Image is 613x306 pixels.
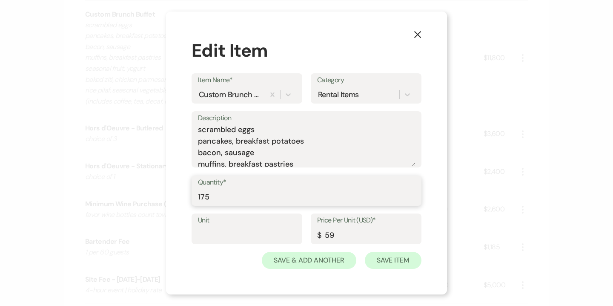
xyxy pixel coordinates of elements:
button: Save Item [365,252,421,269]
div: Rental Items [318,89,358,100]
label: Description [198,112,415,124]
textarea: scrambled eggs pancakes, breakfast potatoes bacon, sausage muffins, breakfast pastries seasonal f... [198,124,415,167]
label: Quantity* [198,176,415,189]
label: Price Per Unit (USD)* [317,214,415,227]
label: Category [317,74,415,87]
button: Save & Add Another [262,252,356,269]
div: $ [317,230,321,241]
label: Unit [198,214,296,227]
div: Edit Item [192,37,421,64]
label: Item Name* [198,74,296,87]
div: Custom Brunch Buffet [199,89,262,100]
